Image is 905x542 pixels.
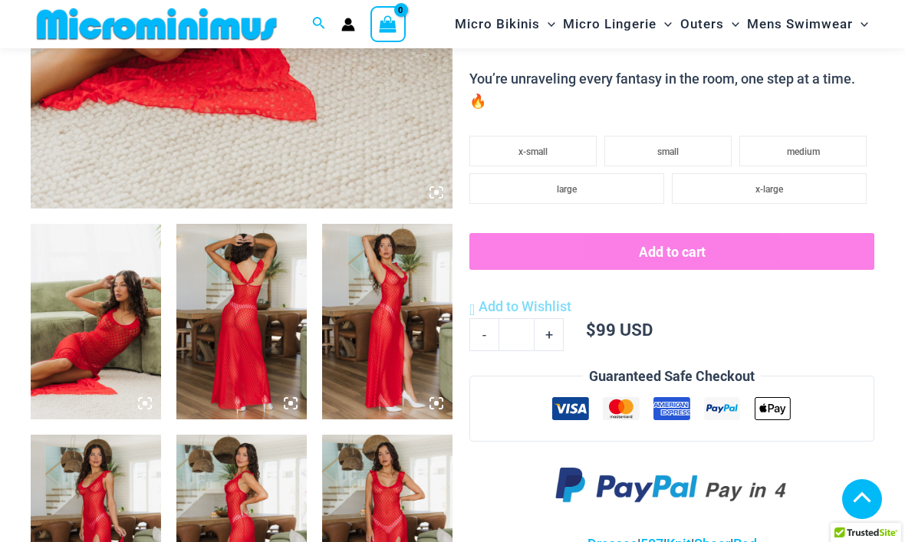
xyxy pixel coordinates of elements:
[540,5,555,44] span: Menu Toggle
[469,233,874,270] button: Add to cart
[449,2,874,46] nav: Site Navigation
[312,15,326,34] a: Search icon link
[680,5,724,44] span: Outers
[743,5,872,44] a: Mens SwimwearMenu ToggleMenu Toggle
[672,173,867,204] li: x-large
[676,5,743,44] a: OutersMenu ToggleMenu Toggle
[31,224,161,419] img: Sometimes Red 587 Dress
[479,298,571,314] span: Add to Wishlist
[451,5,559,44] a: Micro BikinisMenu ToggleMenu Toggle
[657,5,672,44] span: Menu Toggle
[747,5,853,44] span: Mens Swimwear
[787,146,820,157] span: medium
[31,7,283,41] img: MM SHOP LOGO FLAT
[176,224,307,419] img: Sometimes Red 587 Dress
[518,146,548,157] span: x-small
[557,184,577,195] span: large
[739,136,867,166] li: medium
[469,295,571,318] a: Add to Wishlist
[583,365,761,388] legend: Guaranteed Safe Checkout
[499,318,535,350] input: Product quantity
[586,318,653,340] bdi: 99 USD
[469,318,499,350] a: -
[586,318,596,340] span: $
[455,5,540,44] span: Micro Bikinis
[322,224,452,419] img: Sometimes Red 587 Dress
[559,5,676,44] a: Micro LingerieMenu ToggleMenu Toggle
[341,18,355,31] a: Account icon link
[469,136,597,166] li: x-small
[853,5,868,44] span: Menu Toggle
[469,173,664,204] li: large
[535,318,564,350] a: +
[755,184,783,195] span: x-large
[604,136,732,166] li: small
[657,146,679,157] span: small
[724,5,739,44] span: Menu Toggle
[563,5,657,44] span: Micro Lingerie
[370,6,406,41] a: View Shopping Cart, empty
